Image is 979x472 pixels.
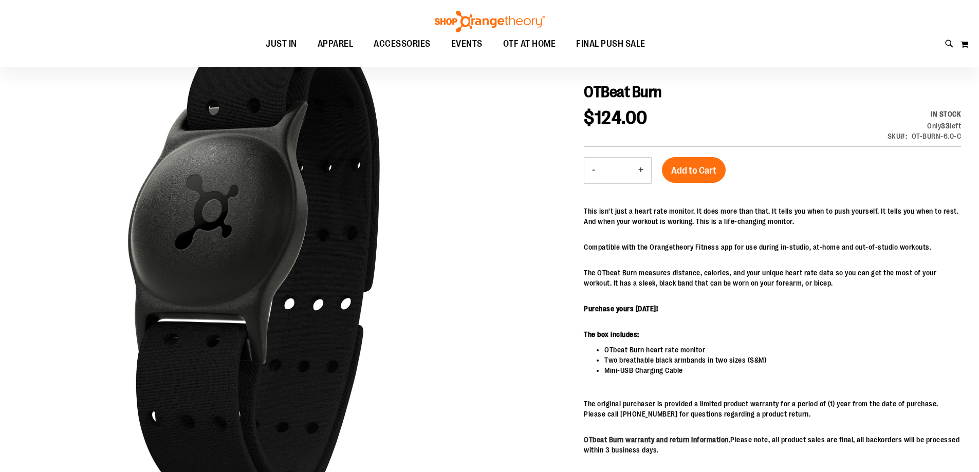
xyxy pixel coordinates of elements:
[451,32,483,55] span: EVENTS
[888,109,962,119] div: Availability
[503,32,556,55] span: OTF AT HOME
[584,305,658,313] b: Purchase yours [DATE]!
[631,158,651,183] button: Increase product quantity
[584,436,730,444] a: OTbeat Burn warranty and return information.
[584,330,639,338] b: The box includes:
[941,122,950,130] strong: 33
[671,165,716,176] span: Add to Cart
[566,32,656,56] a: FINAL PUSH SALE
[888,121,962,131] div: Only 33 left
[318,32,354,55] span: APPAREL
[662,157,726,183] button: Add to Cart
[584,83,662,101] span: OTBeat Burn
[584,242,961,252] p: Compatible with the Orangetheory Fitness app for use during in-studio, at-home and out-of-studio ...
[584,107,648,128] span: $124.00
[603,158,631,183] input: Product quantity
[584,399,961,419] p: The original purchaser is provided a limited product warranty for a period of (1) year from the d...
[604,355,961,365] li: Two breathable black armbands in two sizes (S&M)
[931,110,961,118] span: In stock
[307,32,364,56] a: APPAREL
[266,32,297,55] span: JUST IN
[493,32,566,55] a: OTF AT HOME
[584,158,603,183] button: Decrease product quantity
[604,365,961,375] li: Mini-USB Charging Cable
[576,32,645,55] span: FINAL PUSH SALE
[584,206,961,226] p: This isn't just a heart rate monitor. It does more than that. It tells you when to push yourself....
[433,11,546,32] img: Shop Orangetheory
[912,131,962,141] div: OT-BURN-6.0-C
[441,32,493,56] a: EVENTS
[584,268,961,288] p: The OTbeat Burn measures distance, calories, and your unique heart rate data so you can get the m...
[363,32,441,56] a: ACCESSORIES
[584,435,961,455] p: Please note, all product sales are final, all backorders will be processed within 3 business days.
[604,345,961,355] li: OTbeat Burn heart rate monitor
[255,32,307,56] a: JUST IN
[374,32,431,55] span: ACCESSORIES
[888,132,908,140] strong: SKU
